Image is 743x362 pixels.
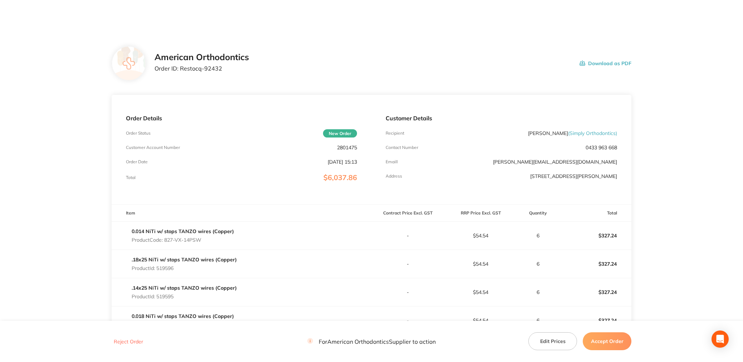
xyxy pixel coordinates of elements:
p: For American Orthodontics Supplier to action [307,338,436,345]
button: Edit Prices [528,332,577,350]
p: Emaill [386,159,398,164]
p: - [372,233,444,238]
p: $327.24 [559,284,631,301]
p: Total [126,175,136,180]
p: [PERSON_NAME] [528,130,617,136]
p: [DATE] 15:13 [328,159,357,165]
th: Item [112,205,372,222]
p: Order ID: Restocq- 92432 [155,65,249,72]
p: Product Id: 519596 [132,265,237,271]
p: $54.54 [445,318,517,323]
p: - [372,289,444,295]
img: Restocq logo [37,10,109,21]
a: 0.014 NiTi w/ stops TANZO wires (Copper) [132,228,234,235]
button: Download as PDF [580,52,631,74]
a: .18x25 NiTi w/ stops TANZO wires (Copper) [132,256,237,263]
th: Total [559,205,632,222]
p: 6 [518,318,558,323]
p: 6 [518,261,558,267]
th: Contract Price Excl. GST [371,205,444,222]
p: 2801475 [337,145,357,150]
p: Product Code: 827-VX-14PSW [132,237,234,243]
p: $327.24 [559,312,631,329]
p: Recipient [386,131,404,136]
p: Contact Number [386,145,418,150]
p: Customer Account Number [126,145,180,150]
p: - [372,261,444,267]
p: 0433 963 668 [586,145,617,150]
p: $54.54 [445,261,517,267]
p: 6 [518,233,558,238]
div: Open Intercom Messenger [712,330,729,348]
p: Order Details [126,115,357,121]
p: $327.24 [559,255,631,272]
p: $54.54 [445,289,517,295]
p: Product Id: 519595 [132,294,237,299]
a: 0.018 NiTi w/ stops TANZO wires (Copper) [132,313,234,319]
button: Accept Order [583,332,631,350]
p: Customer Details [386,115,617,121]
a: .14x25 NiTi w/ stops TANZO wires (Copper) [132,285,237,291]
a: [PERSON_NAME][EMAIL_ADDRESS][DOMAIN_NAME] [493,159,617,165]
span: $6,037.86 [323,173,357,182]
p: - [372,318,444,323]
p: Order Status [126,131,151,136]
p: $54.54 [445,233,517,238]
th: RRP Price Excl. GST [444,205,517,222]
p: 6 [518,289,558,295]
p: Address [386,174,402,179]
span: ( Simply Orthodontics ) [568,130,617,136]
button: Reject Order [112,338,145,345]
th: Quantity [517,205,559,222]
p: Order Date [126,159,148,164]
p: $327.24 [559,227,631,244]
p: [STREET_ADDRESS][PERSON_NAME] [530,173,617,179]
a: Restocq logo [37,10,109,22]
h2: American Orthodontics [155,52,249,62]
span: New Order [323,129,357,137]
